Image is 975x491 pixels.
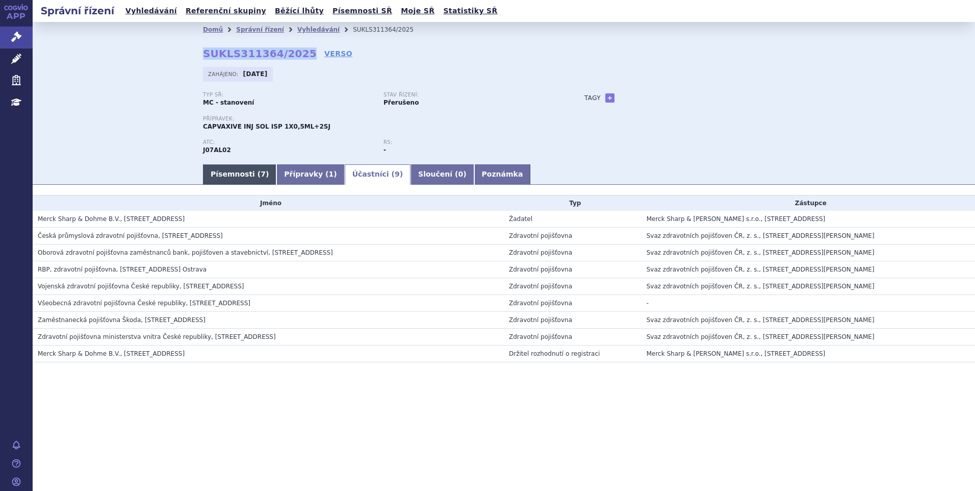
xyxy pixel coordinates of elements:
[647,283,875,290] span: Svaz zdravotních pojišťoven ČR, z. s., [STREET_ADDRESS][PERSON_NAME]
[605,93,614,103] a: +
[383,92,554,98] p: Stav řízení:
[504,195,642,211] th: Typ
[647,300,649,307] span: -
[38,316,206,324] span: Zaměstnanecká pojišťovna Škoda, Husova 302, Mladá Boleslav
[410,164,474,185] a: Sloučení (0)
[183,4,269,18] a: Referenční skupiny
[353,22,427,37] li: SUKLS311364/2025
[38,215,185,223] span: Merck Sharp & Dohme B.V., Waarderweg 39, Haarlem, NL
[584,92,601,104] h3: Tagy
[33,4,122,18] h2: Správní řízení
[203,26,223,33] a: Domů
[122,4,180,18] a: Vyhledávání
[276,164,344,185] a: Přípravky (1)
[647,249,875,256] span: Svaz zdravotních pojišťoven ČR, z. s., [STREET_ADDRESS][PERSON_NAME]
[38,283,244,290] span: Vojenská zdravotní pojišťovna České republiky, Drahobejlova 1404/4, Praha 9
[203,146,231,154] strong: PNEUMOCOCCUS, PURIFIKOVANÉ POLYSACHARIDOVÉ ANTIGENY KONJUGOVANÉ
[297,26,340,33] a: Vyhledávání
[647,215,826,223] span: Merck Sharp & [PERSON_NAME] s.r.o., [STREET_ADDRESS]
[203,116,564,122] p: Přípravek:
[509,333,572,340] span: Zdravotní pojišťovna
[395,170,400,178] span: 9
[243,70,268,78] strong: [DATE]
[509,266,572,273] span: Zdravotní pojišťovna
[329,170,334,178] span: 1
[208,70,240,78] span: Zahájeno:
[203,99,254,106] strong: MC - stanovení
[383,139,554,145] p: RS:
[345,164,410,185] a: Účastníci (9)
[383,99,419,106] strong: Přerušeno
[642,195,975,211] th: Zástupce
[329,4,395,18] a: Písemnosti SŘ
[509,283,572,290] span: Zdravotní pojišťovna
[33,195,504,211] th: Jméno
[509,350,600,357] span: Držitel rozhodnutí o registraci
[383,146,386,154] strong: -
[38,350,185,357] span: Merck Sharp & Dohme B.V., Waarderweg 39, Haarlem, NL
[647,350,826,357] span: Merck Sharp & [PERSON_NAME] s.r.o., [STREET_ADDRESS]
[509,316,572,324] span: Zdravotní pojišťovna
[261,170,266,178] span: 7
[509,300,572,307] span: Zdravotní pojišťovna
[203,123,330,130] span: CAPVAXIVE INJ SOL ISP 1X0,5ML+2SJ
[272,4,327,18] a: Běžící lhůty
[38,249,333,256] span: Oborová zdravotní pojišťovna zaměstnanců bank, pojišťoven a stavebnictví, Roškotova 1225/1, Praha 4
[398,4,438,18] a: Moje SŘ
[647,266,875,273] span: Svaz zdravotních pojišťoven ČR, z. s., [STREET_ADDRESS][PERSON_NAME]
[236,26,284,33] a: Správní řízení
[203,139,373,145] p: ATC:
[203,164,276,185] a: Písemnosti (7)
[203,47,317,60] strong: SUKLS311364/2025
[509,249,572,256] span: Zdravotní pojišťovna
[38,300,250,307] span: Všeobecná zdravotní pojišťovna České republiky, Orlická 2020/4, Praha 3
[647,316,875,324] span: Svaz zdravotních pojišťoven ČR, z. s., [STREET_ADDRESS][PERSON_NAME]
[203,92,373,98] p: Typ SŘ:
[38,232,223,239] span: Česká průmyslová zdravotní pojišťovna, Jeremenkova 161/11, Ostrava - Vítkovice
[38,333,276,340] span: Zdravotní pojišťovna ministerstva vnitra České republiky, Vinohradská 2577/178, Praha 3 - Vinohra...
[474,164,531,185] a: Poznámka
[509,232,572,239] span: Zdravotní pojišťovna
[647,333,875,340] span: Svaz zdravotních pojišťoven ČR, z. s., [STREET_ADDRESS][PERSON_NAME]
[440,4,500,18] a: Statistiky SŘ
[458,170,463,178] span: 0
[324,48,352,59] a: VERSO
[647,232,875,239] span: Svaz zdravotních pojišťoven ČR, z. s., [STREET_ADDRESS][PERSON_NAME]
[38,266,207,273] span: RBP, zdravotní pojišťovna, Michálkovická 967/108, Slezská Ostrava
[509,215,532,223] span: Žadatel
